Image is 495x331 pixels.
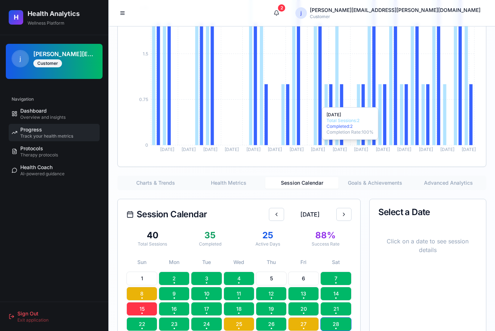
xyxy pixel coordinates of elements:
[184,241,236,247] div: Completed
[28,20,100,26] p: Wellness Platform
[20,133,73,139] span: Track your health metrics
[33,50,97,58] h3: [PERSON_NAME][EMAIL_ADDRESS][PERSON_NAME][DOMAIN_NAME]
[145,142,148,148] tspan: 0
[191,272,222,285] button: 3
[194,290,219,297] div: 10
[227,320,251,328] div: 25
[126,210,207,219] div: Session Calendar
[20,171,65,177] span: AI-powered guidance
[194,320,219,328] div: 24
[9,143,100,160] a: ProtocolsTherapy protocols
[203,147,217,152] tspan: [DATE]
[242,230,294,241] div: 25
[126,272,157,285] button: 1
[224,272,254,285] button: 4
[14,12,18,22] span: H
[265,177,338,189] button: Session Calendar
[290,147,304,152] tspan: [DATE]
[194,305,219,313] div: 17
[126,302,157,316] button: 15
[256,256,287,269] div: Thu
[324,275,348,282] div: 7
[291,320,316,328] div: 27
[130,290,154,297] div: 8
[126,317,157,331] button: 22
[288,256,319,269] div: Fri
[159,317,190,331] button: 23
[338,177,412,189] button: Goals & Achievements
[20,114,66,120] span: Overview and insights
[20,152,58,158] span: Therapy protocols
[259,275,283,282] div: 5
[162,290,186,297] div: 9
[291,290,316,297] div: 13
[130,320,154,328] div: 22
[324,290,348,297] div: 14
[278,4,285,12] div: 2
[333,147,347,152] tspan: [DATE]
[191,302,222,316] button: 17
[224,302,254,316] button: 18
[191,287,222,301] button: 10
[291,275,316,282] div: 6
[192,177,265,189] button: Health Metrics
[310,14,481,20] div: Customer
[159,302,190,316] button: 16
[162,320,186,328] div: 23
[126,256,157,269] div: Sun
[311,147,325,152] tspan: [DATE]
[9,10,23,25] a: H
[269,6,284,20] button: 2
[224,287,254,301] button: 11
[159,272,190,285] button: 2
[320,256,351,269] div: Sat
[324,305,348,313] div: 21
[256,272,287,285] button: 5
[462,147,476,152] tspan: [DATE]
[299,241,351,247] div: Success Rate
[288,317,319,331] button: 27
[419,147,433,152] tspan: [DATE]
[12,51,28,67] span: j
[324,320,348,328] div: 28
[268,147,282,152] tspan: [DATE]
[378,208,477,217] div: Select a Date
[28,9,100,19] a: Health Analytics
[159,287,190,301] button: 9
[291,305,316,313] div: 20
[20,164,53,171] span: Health Coach
[126,241,178,247] div: Total Sessions
[224,256,254,269] div: Wed
[194,275,219,282] div: 3
[20,145,43,152] span: Protocols
[184,230,236,241] div: 35
[9,105,100,122] a: DashboardOverview and insights
[162,305,186,313] div: 16
[242,241,294,247] div: Active Days
[119,177,192,189] button: Charts & Trends
[6,308,103,325] button: Sign OutExit application
[440,147,454,152] tspan: [DATE]
[320,272,351,285] button: 7
[139,97,148,102] tspan: 0.75
[288,302,319,316] button: 20
[354,147,368,152] tspan: [DATE]
[9,162,100,179] a: Health CoachAI-powered guidance
[20,126,42,133] span: Progress
[397,147,411,152] tspan: [DATE]
[376,147,390,152] tspan: [DATE]
[162,275,186,282] div: 2
[227,290,251,297] div: 11
[9,124,100,141] a: ProgressTrack your health metrics
[17,310,38,317] span: Sign Out
[126,287,157,301] button: 8
[33,59,62,67] div: Customer
[191,317,222,331] button: 24
[259,305,283,313] div: 19
[412,177,485,189] button: Advanced Analytics
[256,287,287,301] button: 12
[259,320,283,328] div: 26
[299,230,351,241] div: 88 %
[130,305,154,313] div: 15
